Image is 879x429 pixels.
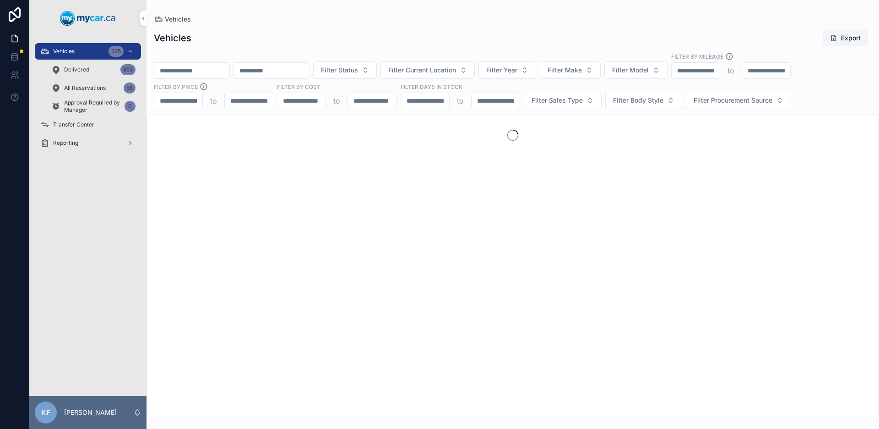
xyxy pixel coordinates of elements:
[548,66,582,75] span: Filter Make
[60,11,116,26] img: App logo
[605,92,682,109] button: Select Button
[53,48,75,55] span: Vehicles
[41,407,50,418] span: KF
[277,82,320,91] label: FILTER BY COST
[46,80,141,96] a: All Reservations58
[612,66,649,75] span: Filter Model
[486,66,517,75] span: Filter Year
[109,46,124,57] div: 325
[29,37,146,163] div: scrollable content
[35,135,141,151] a: Reporting
[210,95,217,106] p: to
[46,98,141,115] a: Approval Required by Manager0
[313,61,377,79] button: Select Button
[540,61,601,79] button: Select Button
[35,43,141,60] a: Vehicles325
[388,66,456,75] span: Filter Current Location
[321,66,358,75] span: Filter Status
[401,82,462,91] label: Filter Days In Stock
[154,15,191,24] a: Vehicles
[64,84,106,92] span: All Reservations
[35,116,141,133] a: Transfer Center
[694,96,772,105] span: Filter Procurement Source
[120,64,136,75] div: 853
[124,82,136,93] div: 58
[64,66,89,73] span: Delivered
[604,61,667,79] button: Select Button
[524,92,602,109] button: Select Button
[64,408,117,417] p: [PERSON_NAME]
[154,82,198,91] label: FILTER BY PRICE
[154,32,191,44] h1: Vehicles
[46,61,141,78] a: Delivered853
[823,30,868,46] button: Export
[457,95,464,106] p: to
[532,96,583,105] span: Filter Sales Type
[727,65,734,76] p: to
[333,95,340,106] p: to
[478,61,536,79] button: Select Button
[125,101,136,112] div: 0
[64,99,121,114] span: Approval Required by Manager
[53,121,94,128] span: Transfer Center
[671,52,723,60] label: Filter By Mileage
[380,61,475,79] button: Select Button
[686,92,791,109] button: Select Button
[53,139,78,147] span: Reporting
[165,15,191,24] span: Vehicles
[613,96,663,105] span: Filter Body Style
